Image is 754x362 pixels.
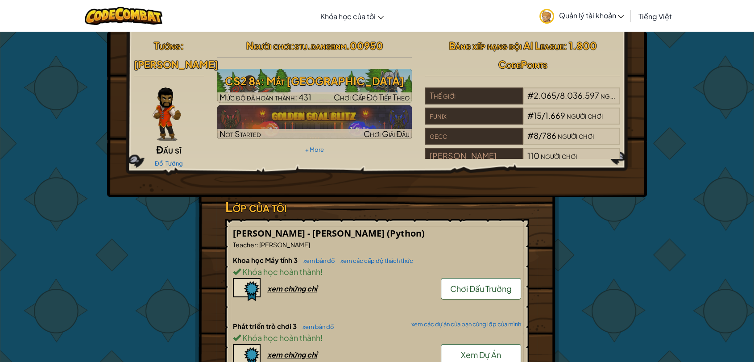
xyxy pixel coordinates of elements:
span: Chơi Cấp Độ Tiếp Theo [334,92,410,102]
span: : [257,241,258,249]
img: certificate-icon.png [233,278,261,301]
span: Khóa học hoàn thành [241,266,320,277]
a: Đổi Tướng [155,160,183,167]
img: CodeCombat logo [85,7,163,25]
span: Phát triển trò chơi 3 [233,322,298,330]
span: Xem Dự Án [461,350,501,360]
span: / [542,110,545,121]
span: # [527,110,534,121]
span: người chơi [601,90,637,100]
span: 110 [527,150,539,161]
span: Tiếng Việt [638,12,671,21]
a: Khóa học của tôi [316,4,388,28]
span: 15 [534,110,542,121]
span: Người chơi [246,39,290,52]
span: người chơi [567,110,603,121]
a: [PERSON_NAME]110người chơi [425,156,620,166]
a: Chơi Cấp Độ Tiếp Theo [217,69,412,103]
span: người chơi [558,130,594,141]
span: : [180,39,184,52]
a: xem bản đồ [298,323,334,330]
div: xem chứng chỉ [267,284,317,293]
span: / [556,90,560,100]
div: xem chứng chỉ [267,350,317,359]
div: [PERSON_NAME] [425,148,522,165]
a: xem các dự án của bạn cùng lớp của mình [407,321,521,327]
span: Bảng xếp hạng đội AI League [449,39,563,52]
a: Not StartedChơi Giải Đấu [217,105,412,139]
span: 786 [542,130,556,141]
a: gecc#8/786người chơi [425,136,620,146]
span: / [539,130,542,141]
span: Khoa học Máy tính 3 [233,256,299,264]
span: [PERSON_NAME] [258,241,310,249]
span: # [527,90,534,100]
span: Khóa học của tôi [320,12,376,21]
a: xem các cấp độ thách thức [336,257,413,264]
span: Đấu sĩ [156,143,181,156]
span: Not Started [220,129,261,139]
span: Khóa học hoàn thành [241,333,320,343]
span: ! [320,266,323,277]
span: [PERSON_NAME] - [PERSON_NAME] [233,227,387,239]
a: xem chứng chỉ [233,284,317,293]
img: Golden Goal [217,105,412,139]
span: 2.065 [534,90,556,100]
span: # [527,130,534,141]
img: duelist-pose.png [153,87,181,141]
span: (Python) [387,227,425,239]
span: 1.669 [545,110,565,121]
img: CS2 8a: Mắt Đại Bàng [217,69,412,103]
a: funix#15/1.669người chơi [425,116,620,126]
span: ! [320,333,323,343]
div: gecc [425,128,522,145]
span: [PERSON_NAME] [134,58,218,71]
div: Thế giới [425,87,522,104]
span: Quản lý tài khoản [559,11,624,20]
a: xem bản đồ [299,257,335,264]
a: Tiếng Việt [634,4,676,28]
span: người chơi [541,150,577,161]
span: Chơi Giải Đấu [364,129,410,139]
img: avatar [539,9,554,24]
span: Chơi Đấu Trường [450,283,512,294]
a: Thế giới#2.065/8.036.597người chơi [425,96,620,106]
a: xem chứng chỉ [233,350,317,359]
div: funix [425,108,522,125]
span: : 1.800 CodePoints [498,39,597,71]
span: Mức độ đã hoàn thành: 431 [220,92,311,102]
span: stu.dangbnm.00950 [294,39,383,52]
h3: Lớp của tôi [225,197,529,217]
a: Quản lý tài khoản [535,2,628,30]
span: : [290,39,294,52]
span: Tướng [154,39,180,52]
span: Teacher [233,241,257,249]
h3: CS2 8a: Mắt [GEOGRAPHIC_DATA] [217,71,412,91]
span: 8.036.597 [560,90,599,100]
a: + More [305,146,324,153]
span: 8 [534,130,539,141]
